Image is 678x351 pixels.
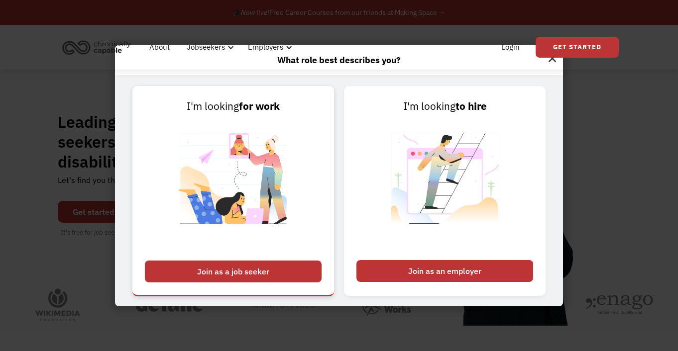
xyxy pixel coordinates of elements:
a: About [143,31,176,63]
div: Jobseekers [181,31,237,63]
div: Employers [248,41,283,53]
div: I'm looking [356,98,533,114]
a: Login [495,31,526,63]
div: Jobseekers [187,41,225,53]
strong: for work [239,99,280,113]
a: Get Started [536,37,619,58]
div: Employers [242,31,295,63]
div: Join as an employer [356,260,533,282]
img: Chronically Capable Personalized Job Matching [171,114,295,255]
a: I'm lookingfor workJoin as a job seeker [132,86,334,296]
img: Chronically Capable logo [59,36,134,58]
a: I'm lookingto hireJoin as an employer [344,86,546,296]
div: Join as a job seeker [145,261,322,282]
strong: to hire [455,99,487,113]
a: home [59,36,138,58]
div: I'm looking [145,98,322,114]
